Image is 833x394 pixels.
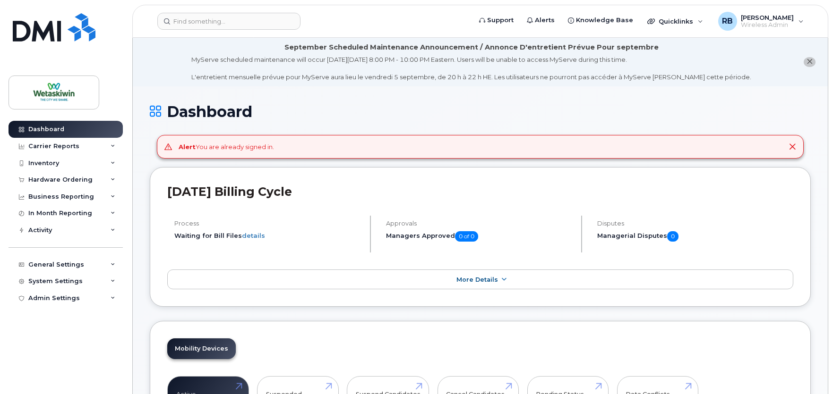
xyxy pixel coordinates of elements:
[174,231,362,240] li: Waiting for Bill Files
[191,55,751,82] div: MyServe scheduled maintenance will occur [DATE][DATE] 8:00 PM - 10:00 PM Eastern. Users will be u...
[597,220,793,227] h4: Disputes
[167,338,236,359] a: Mobility Devices
[386,220,574,227] h4: Approvals
[167,184,793,199] h2: [DATE] Billing Cycle
[455,231,478,242] span: 0 of 0
[456,276,498,283] span: More Details
[284,42,659,52] div: September Scheduled Maintenance Announcement / Annonce D'entretient Prévue Pour septembre
[150,103,811,120] h1: Dashboard
[667,231,678,242] span: 0
[174,220,362,227] h4: Process
[386,231,574,242] h5: Managers Approved
[804,57,816,67] button: close notification
[179,143,274,151] div: You are already signed in.
[179,143,196,151] strong: Alert
[242,232,265,239] a: details
[597,231,793,242] h5: Managerial Disputes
